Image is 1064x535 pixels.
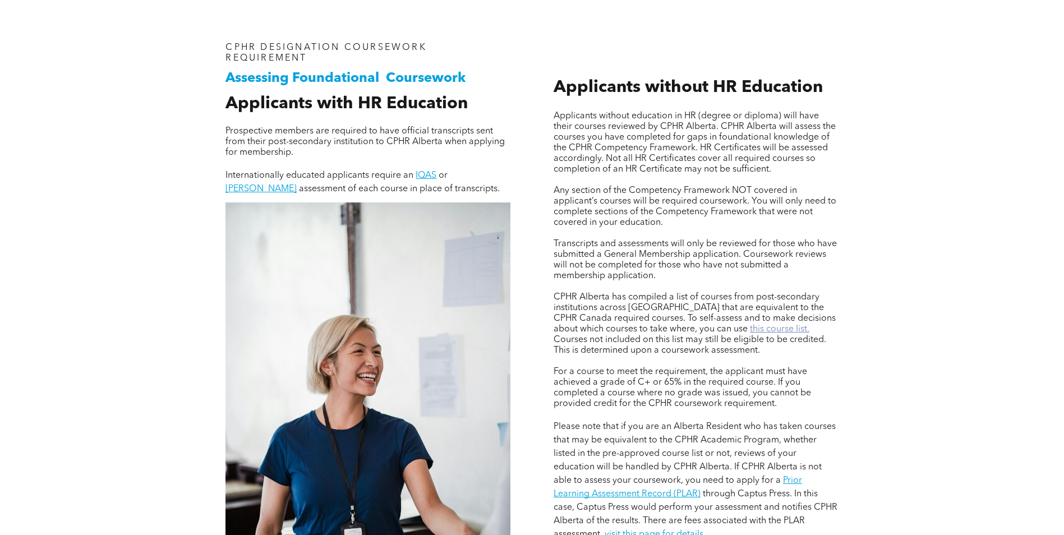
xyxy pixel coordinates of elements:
[225,127,505,157] span: Prospective members are required to have official transcripts sent from their post-secondary inst...
[554,186,836,227] span: Any section of the Competency Framework NOT covered in applicant’s courses will be required cours...
[554,422,836,485] span: Please note that if you are an Alberta Resident who has taken courses that may be equivalent to t...
[299,185,500,193] span: assessment of each course in place of transcripts.
[225,171,413,180] span: Internationally educated applicants require an
[554,112,836,174] span: Applicants without education in HR (degree or diploma) will have their courses reviewed by CPHR A...
[225,95,468,112] span: Applicants with HR Education
[225,185,297,193] a: [PERSON_NAME]
[225,43,426,63] span: CPHR DESIGNATION COURSEWORK REQUIREMENT
[416,171,436,180] a: IQAS
[554,239,837,280] span: Transcripts and assessments will only be reviewed for those who have submitted a General Membersh...
[554,293,836,334] span: CPHR Alberta has compiled a list of courses from post-secondary institutions across [GEOGRAPHIC_D...
[554,367,811,408] span: For a course to meet the requirement, the applicant must have achieved a grade of C+ or 65% in th...
[750,325,809,334] a: this course list.
[554,335,826,355] span: Courses not included on this list may still be eligible to be credited. This is determined upon a...
[554,79,823,96] span: Applicants without HR Education
[439,171,448,180] span: or
[225,72,466,85] span: Assessing Foundational Coursework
